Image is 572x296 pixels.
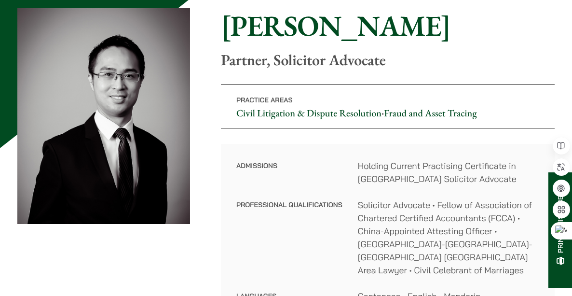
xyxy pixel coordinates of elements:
[236,107,381,119] a: Civil Litigation & Dispute Resolution
[236,198,342,290] dt: Professional Qualifications
[384,107,477,119] a: Fraud and Asset Tracing
[236,96,293,104] span: Practice Areas
[236,159,342,198] dt: Admissions
[221,51,555,69] p: Partner, Solicitor Advocate
[358,159,539,185] dd: Holding Current Practising Certificate in [GEOGRAPHIC_DATA] Solicitor Advocate
[221,8,555,43] h1: [PERSON_NAME]
[358,198,539,277] dd: Solicitor Advocate • Fellow of Association of Chartered Certified Accountants (FCCA) • China-Appo...
[221,85,555,128] p: •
